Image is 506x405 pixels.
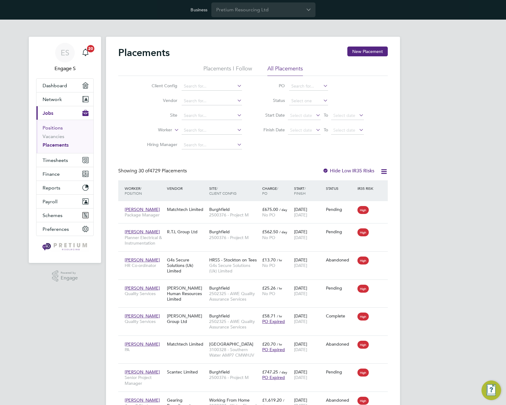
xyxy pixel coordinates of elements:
[36,79,93,92] a: Dashboard
[125,375,164,386] span: Senior Project Manager
[322,126,330,134] span: To
[123,394,388,399] a: [PERSON_NAME]Amp 8 Strategy ConsultantGearing Recruitment Solutions LtdWorking From Home3100327 -...
[294,319,307,324] span: [DATE]
[36,181,93,194] button: Reports
[43,157,68,163] span: Timesheets
[294,235,307,240] span: [DATE]
[43,185,60,191] span: Reports
[294,263,307,268] span: [DATE]
[290,127,312,133] span: Select date
[357,206,369,214] span: High
[357,285,369,293] span: High
[125,235,164,246] span: Planner Electrical & Instrumentation
[138,168,149,174] span: 30 of
[123,310,388,315] a: [PERSON_NAME]Quality Services[PERSON_NAME] Group LtdBurghfield2502325 - AWE Quality Assurance Ser...
[79,43,92,62] a: 20
[209,397,250,403] span: Working From Home
[277,286,282,291] span: / hr
[61,270,78,276] span: Powered by
[294,212,307,218] span: [DATE]
[262,397,282,403] span: £1,619.20
[125,229,160,234] span: [PERSON_NAME]
[323,168,374,174] label: Hide Low IR35 Risks
[125,257,160,263] span: [PERSON_NAME]
[277,314,282,318] span: / hr
[43,142,69,148] a: Placements
[262,375,285,380] span: PO Expired
[87,45,94,52] span: 20
[52,270,78,282] a: Powered byEngage
[333,127,355,133] span: Select date
[138,168,187,174] span: 4729 Placements
[262,263,275,268] span: No PO
[293,183,324,199] div: Start
[293,366,324,383] div: [DATE]
[209,313,230,319] span: Burghfield
[36,153,93,167] button: Timesheets
[262,285,276,291] span: £25.26
[61,276,78,281] span: Engage
[125,285,160,291] span: [PERSON_NAME]
[137,127,172,133] label: Worker
[481,381,501,400] button: Engage Resource Center
[357,257,369,264] span: High
[123,282,388,287] a: [PERSON_NAME]Quality Services[PERSON_NAME] Human Resources LimitedBurghfield2502325 - AWE Quality...
[43,171,60,177] span: Finance
[289,82,328,91] input: Search for...
[209,341,253,347] span: [GEOGRAPHIC_DATA]
[165,226,208,238] div: R.T.L Group Ltd
[326,229,355,234] div: Pending
[262,235,275,240] span: No PO
[277,258,282,262] span: / hr
[293,204,324,221] div: [DATE]
[324,183,356,194] div: Status
[262,186,278,196] span: / PO
[262,313,276,319] span: £58.71
[43,199,58,204] span: Payroll
[262,291,275,296] span: No PO
[322,111,330,119] span: To
[125,186,142,196] span: / Position
[357,369,369,377] span: High
[191,7,207,13] label: Business
[123,203,388,208] a: [PERSON_NAME]Package ManagerMatchtech LimitedBurghfield2500376 - Project M£675.00 / dayNo PO[DATE...
[36,106,93,120] button: Jobs
[125,313,160,319] span: [PERSON_NAME]
[294,375,307,380] span: [DATE]
[262,347,285,352] span: PO Expired
[326,257,355,263] div: Abandoned
[209,186,236,196] span: / Client Config
[125,369,160,375] span: [PERSON_NAME]
[209,257,257,263] span: HRSS - Stockton on Tees
[36,222,93,236] button: Preferences
[29,37,101,263] nav: Main navigation
[279,207,287,212] span: / day
[36,92,93,106] button: Network
[357,397,369,405] span: High
[123,226,388,231] a: [PERSON_NAME]Planner Electrical & InstrumentationR.T.L Group LtdBurghfield2500376 - Project M£562...
[182,126,242,135] input: Search for...
[209,319,259,330] span: 2502325 - AWE Quality Assurance Services
[142,98,177,103] label: Vendor
[293,338,324,355] div: [DATE]
[43,226,69,232] span: Preferences
[289,97,328,105] input: Select one
[125,212,164,218] span: Package Manager
[262,207,278,212] span: £675.00
[326,369,355,375] div: Pending
[165,338,208,350] div: Matchtech Limited
[165,366,208,378] div: Scantec Limited
[293,254,324,271] div: [DATE]
[43,110,53,116] span: Jobs
[123,366,388,371] a: [PERSON_NAME]Senior Project ManagerScantec LimitedBurghfield2500376 - Project M£747.25 / dayPO Ex...
[123,254,388,259] a: [PERSON_NAME]HR Co-ordinatorG4s Secure Solutions (Uk) LimitedHRSS - Stockton on TeesG4s Secure So...
[36,242,94,252] a: Go to home page
[36,167,93,181] button: Finance
[36,195,93,208] button: Payroll
[36,120,93,153] div: Jobs
[125,319,164,324] span: Quality Services
[125,347,164,352] span: PA
[125,263,164,268] span: HR Co-ordinator
[208,183,261,199] div: Site
[36,208,93,222] button: Schemes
